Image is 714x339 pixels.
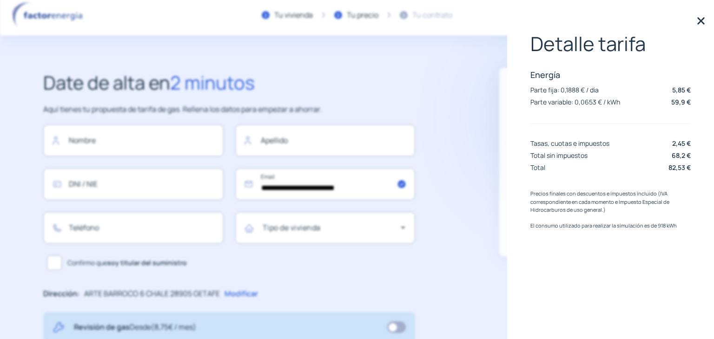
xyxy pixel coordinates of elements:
[530,85,599,94] p: Parte fija: 0,1888 € / dia
[530,189,691,214] p: Precios finales con descuentos e impuestos incluido (IVA correspondiente en cada momento e Impues...
[347,9,378,21] div: Tu precio
[274,9,313,21] div: Tu vivienda
[43,288,79,300] p: Dirección:
[672,85,691,95] p: 5,85 €
[672,150,691,160] p: 68,2 €
[530,98,620,106] p: Parte variable: 0,0653 € / kWh
[530,222,691,230] p: El consumo utilizado para realizar la simulación es de 918 kWh
[9,2,88,29] img: logo factor
[43,68,415,98] h2: Date de alta en
[530,139,609,148] p: Tasas, cuotas e impuestos
[107,258,187,267] b: soy titular del suministro
[672,138,691,148] p: 2,45 €
[530,33,691,55] p: Detalle tarifa
[84,288,220,300] p: ARTE BARROCO 6 CHALE 28905 GETAFE
[668,163,691,172] p: 82,53 €
[67,258,187,268] span: Confirmo que
[263,222,321,233] mat-label: Tipo de vivienda
[74,321,196,333] p: Revisión de gas
[170,70,255,95] span: 2 minutos
[53,321,65,333] img: tool.svg
[671,97,691,107] p: 59,9 €
[130,322,196,332] span: Desde (8,75€ / mes)
[225,288,258,300] p: Modificar
[530,163,545,172] p: Total
[530,151,588,160] p: Total sin impuestos
[43,104,415,116] p: Aquí tienes tu propuesta de tarifa de gas. Rellena los datos para empezar a ahorrar.
[530,69,691,80] p: Energía
[412,9,452,21] div: Tu contrato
